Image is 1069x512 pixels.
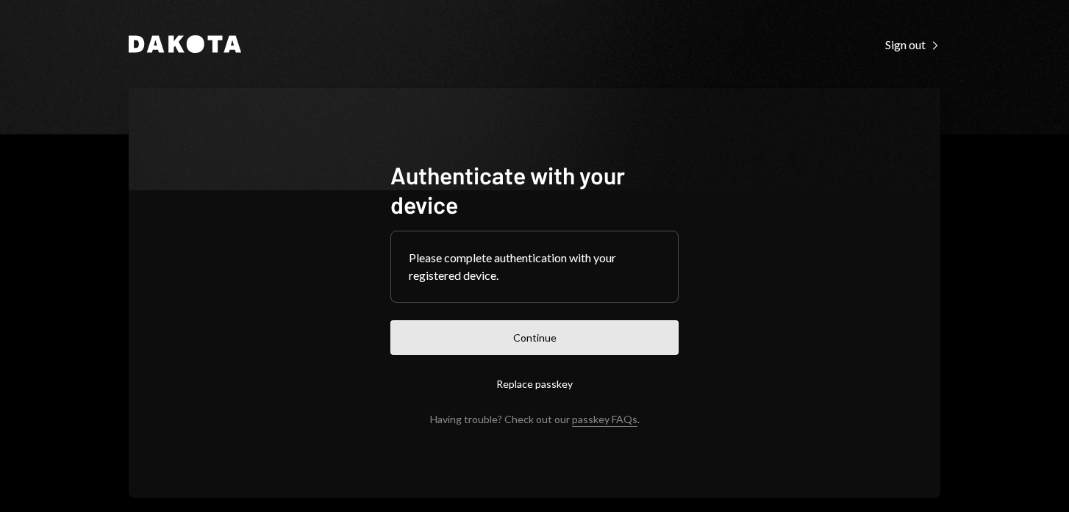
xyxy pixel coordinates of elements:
button: Replace passkey [390,367,679,401]
a: passkey FAQs [572,413,637,427]
h1: Authenticate with your device [390,160,679,219]
div: Having trouble? Check out our . [430,413,640,425]
div: Please complete authentication with your registered device. [409,249,660,284]
button: Continue [390,320,679,355]
a: Sign out [885,36,940,52]
div: Sign out [885,37,940,52]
